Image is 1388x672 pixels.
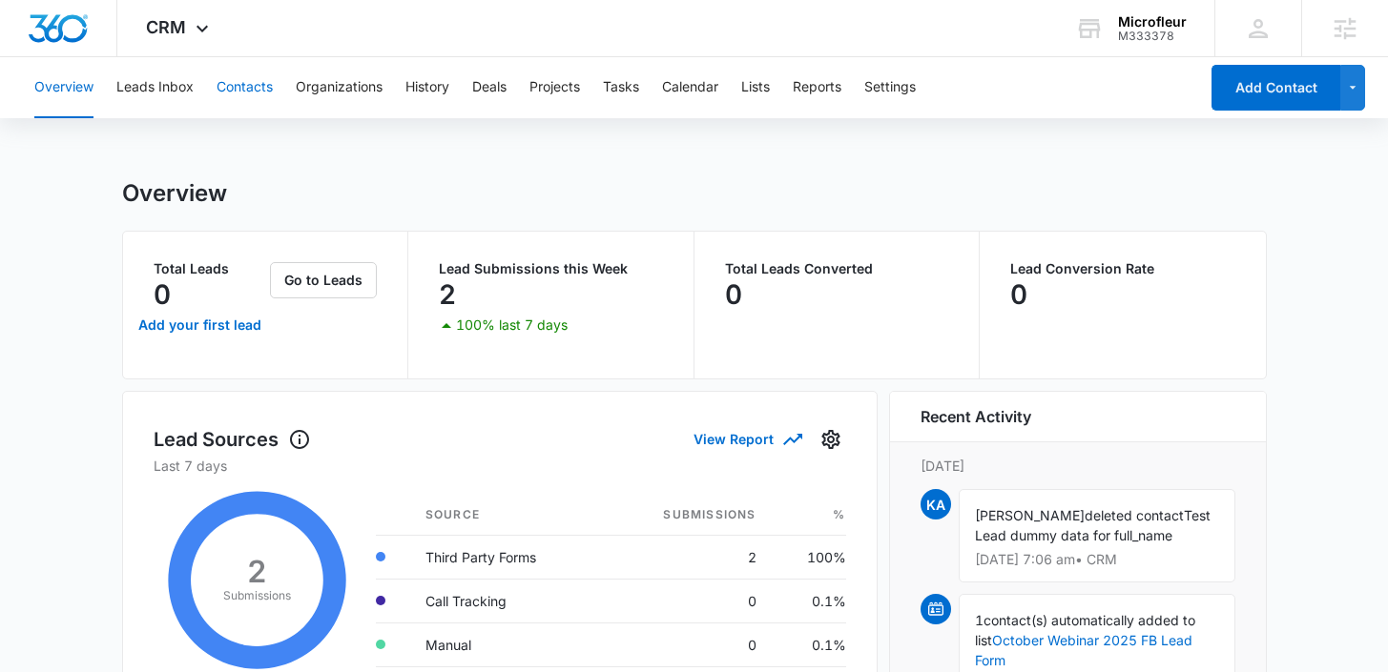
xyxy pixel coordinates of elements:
[270,272,377,288] a: Go to Leads
[921,405,1031,428] h6: Recent Activity
[772,579,846,622] td: 0.1%
[154,425,311,454] h1: Lead Sources
[154,279,171,310] p: 0
[439,279,456,310] p: 2
[816,424,846,455] button: Settings
[772,495,846,536] th: %
[1010,279,1027,310] p: 0
[146,17,186,37] span: CRM
[725,279,742,310] p: 0
[116,57,194,118] button: Leads Inbox
[1010,262,1235,275] p: Lead Conversion Rate
[603,495,772,536] th: Submissions
[741,57,770,118] button: Lists
[34,57,93,118] button: Overview
[772,535,846,579] td: 100%
[529,57,580,118] button: Projects
[439,262,663,275] p: Lead Submissions this Week
[1118,14,1187,30] div: account name
[975,553,1219,566] p: [DATE] 7:06 am • CRM
[73,112,171,125] div: Domain Overview
[52,111,67,126] img: tab_domain_overview_orange.svg
[296,57,383,118] button: Organizations
[864,57,916,118] button: Settings
[410,579,603,622] td: Call Tracking
[31,31,46,46] img: logo_orange.svg
[921,489,951,519] span: KA
[410,535,603,579] td: Third Party Forms
[211,112,321,125] div: Keywords by Traffic
[410,495,603,536] th: Source
[662,57,718,118] button: Calendar
[135,302,267,348] a: Add your first lead
[456,318,568,332] p: 100% last 7 days
[772,622,846,666] td: 0.1%
[190,111,205,126] img: tab_keywords_by_traffic_grey.svg
[50,50,210,65] div: Domain: [DOMAIN_NAME]
[725,262,949,275] p: Total Leads Converted
[1118,30,1187,43] div: account id
[154,262,267,275] p: Total Leads
[472,57,507,118] button: Deals
[975,507,1085,523] span: [PERSON_NAME]
[31,50,46,65] img: website_grey.svg
[975,612,1195,648] span: contact(s) automatically added to list
[975,632,1192,668] a: October Webinar 2025 FB Lead Form
[410,622,603,666] td: Manual
[154,456,846,476] p: Last 7 days
[122,179,227,208] h1: Overview
[1212,65,1340,111] button: Add Contact
[603,622,772,666] td: 0
[694,422,800,456] button: View Report
[217,57,273,118] button: Contacts
[603,57,639,118] button: Tasks
[793,57,841,118] button: Reports
[603,579,772,622] td: 0
[921,456,1235,476] p: [DATE]
[603,535,772,579] td: 2
[53,31,93,46] div: v 4.0.25
[975,612,984,628] span: 1
[405,57,449,118] button: History
[1085,507,1184,523] span: deleted contact
[270,262,377,298] button: Go to Leads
